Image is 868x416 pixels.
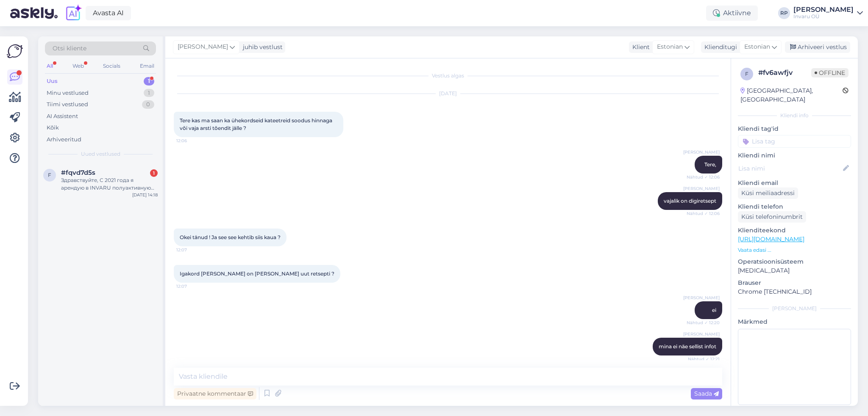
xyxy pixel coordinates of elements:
[738,257,851,266] p: Operatsioonisüsteem
[150,169,158,177] div: 1
[793,6,854,13] div: [PERSON_NAME]
[61,169,95,176] span: #fqvd7d5s
[687,320,720,326] span: Nähtud ✓ 12:20
[53,44,86,53] span: Otsi kliente
[704,161,716,168] span: Tere,
[793,6,863,20] a: [PERSON_NAME]Invaru OÜ
[738,211,806,223] div: Küsi telefoninumbrit
[738,317,851,326] p: Märkmed
[47,135,81,144] div: Arhiveeritud
[176,283,208,289] span: 12:07
[144,89,154,97] div: 1
[176,138,208,144] span: 12:06
[683,295,720,301] span: [PERSON_NAME]
[101,61,122,72] div: Socials
[738,151,851,160] p: Kliendi nimi
[738,287,851,296] p: Chrome [TECHNICAL_ID]
[81,150,120,158] span: Uued vestlused
[694,390,719,397] span: Saada
[239,43,283,52] div: juhib vestlust
[132,192,158,198] div: [DATE] 14:18
[180,117,334,131] span: Tere kas ma saan ka ühekordseid kateetreid soodus hinnaga või vaja arsti tõendit jälle ?
[47,100,88,109] div: Tiimi vestlused
[738,179,851,187] p: Kliendi email
[683,331,720,337] span: [PERSON_NAME]
[45,61,55,72] div: All
[738,278,851,287] p: Brauser
[778,7,790,19] div: RP
[7,43,23,59] img: Askly Logo
[180,234,281,240] span: Okei tänud ! Ja see see kehtib siis kaua ?
[659,343,716,350] span: mina ei näe sellist infot
[47,89,89,97] div: Minu vestlused
[180,270,334,277] span: Igakord [PERSON_NAME] on [PERSON_NAME] uut retsepti ?
[61,176,158,192] div: Здравствуйте, С 2021 года я арендую в INVARU полуактивную инвалидную коляску Basic Light Plus PRO...
[47,124,59,132] div: Kõik
[687,174,720,180] span: Nähtud ✓ 12:06
[64,4,82,22] img: explore-ai
[48,172,51,178] span: f
[683,149,720,155] span: [PERSON_NAME]
[785,41,850,53] div: Arhiveeri vestlus
[758,68,811,78] div: # fv6awfjv
[47,112,78,121] div: AI Assistent
[174,72,722,80] div: Vestlus algas
[178,42,228,52] span: [PERSON_NAME]
[811,68,849,77] span: Offline
[744,42,770,52] span: Estonian
[701,43,737,52] div: Klienditugi
[738,135,851,148] input: Lisa tag
[738,202,851,211] p: Kliendi telefon
[174,388,256,399] div: Privaatne kommentaar
[738,112,851,119] div: Kliendi info
[687,210,720,217] span: Nähtud ✓ 12:06
[629,43,650,52] div: Klient
[793,13,854,20] div: Invaru OÜ
[738,124,851,133] p: Kliendi tag'id
[144,77,154,85] div: 1
[683,185,720,192] span: [PERSON_NAME]
[664,198,716,204] span: vajalik on digiretsept
[138,61,156,72] div: Email
[142,100,154,109] div: 0
[706,6,758,21] div: Aktiivne
[738,235,804,243] a: [URL][DOMAIN_NAME]
[738,266,851,275] p: [MEDICAL_DATA]
[740,86,843,104] div: [GEOGRAPHIC_DATA], [GEOGRAPHIC_DATA]
[86,6,131,20] a: Avasta AI
[71,61,86,72] div: Web
[174,90,722,97] div: [DATE]
[745,71,748,77] span: f
[47,77,58,85] div: Uus
[738,226,851,235] p: Klienditeekond
[738,305,851,312] div: [PERSON_NAME]
[657,42,683,52] span: Estonian
[738,246,851,254] p: Vaata edasi ...
[176,247,208,253] span: 12:07
[688,356,720,362] span: Nähtud ✓ 12:21
[738,164,841,173] input: Lisa nimi
[712,307,716,313] span: ei
[738,187,798,199] div: Küsi meiliaadressi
